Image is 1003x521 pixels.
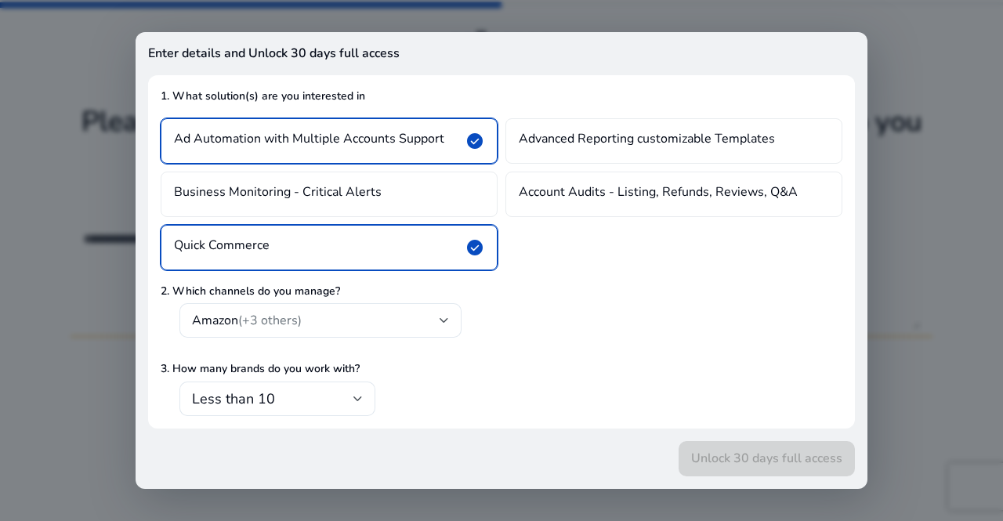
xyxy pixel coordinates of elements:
[192,389,275,408] span: Less than 10
[192,313,302,328] h4: Amazon
[161,360,842,377] p: 3. How many brands do you work with?
[465,238,484,257] span: check_circle
[174,132,444,150] h4: Ad Automation with Multiple Accounts Support
[148,46,855,75] h4: Enter details and Unlock 30 days full access
[161,283,842,299] p: 2. Which channels do you manage?
[465,132,484,150] span: check_circle
[238,312,302,329] span: (+3 others)
[174,185,382,204] h4: Business Monitoring - Critical Alerts
[519,132,775,150] h4: Advanced Reporting customizable Templates
[519,185,798,204] h4: Account Audits - Listing, Refunds, Reviews, Q&A
[174,238,270,257] h4: Quick Commerce
[161,88,842,104] p: 1. What solution(s) are you interested in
